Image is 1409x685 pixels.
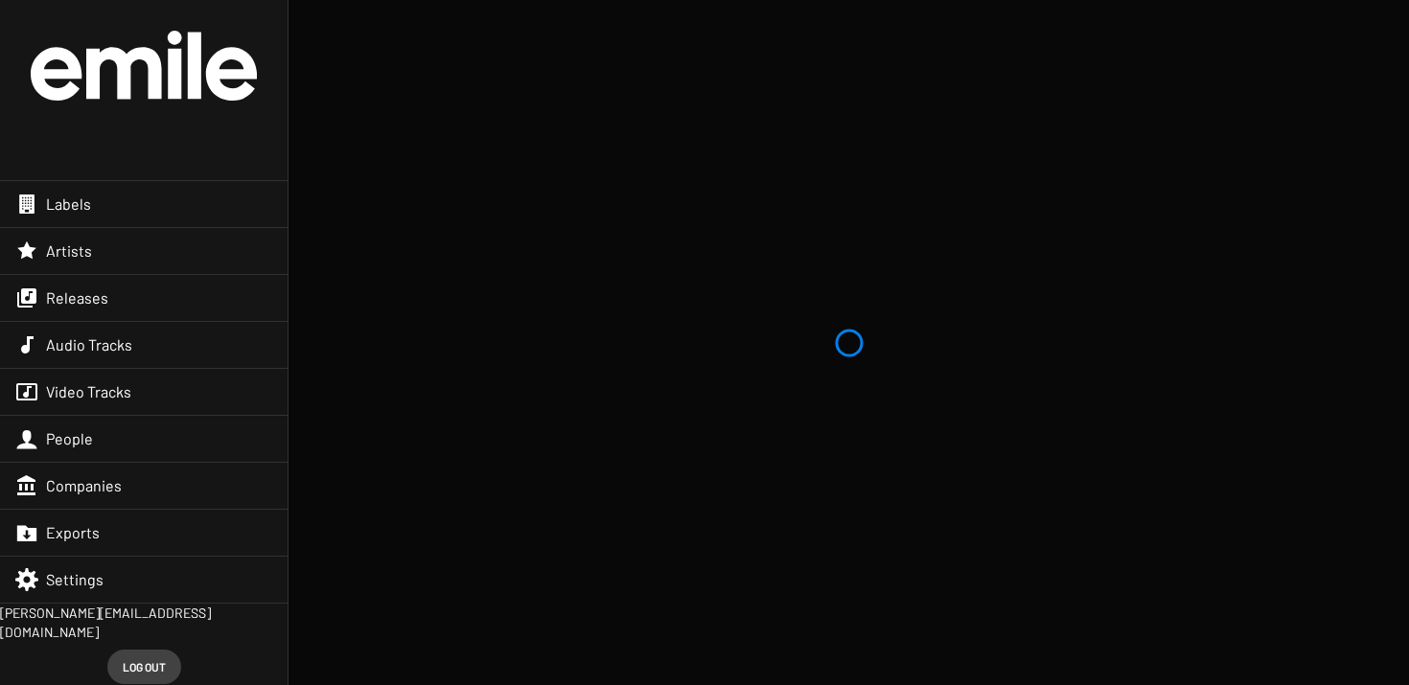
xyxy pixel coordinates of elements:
[46,476,122,495] span: Companies
[46,382,131,401] span: Video Tracks
[46,570,104,589] span: Settings
[31,31,257,101] img: grand-official-logo.svg
[46,241,92,261] span: Artists
[46,523,100,542] span: Exports
[46,335,132,354] span: Audio Tracks
[46,288,108,308] span: Releases
[107,650,181,684] button: Log out
[46,429,93,448] span: People
[123,650,166,684] span: Log out
[46,194,91,214] span: Labels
